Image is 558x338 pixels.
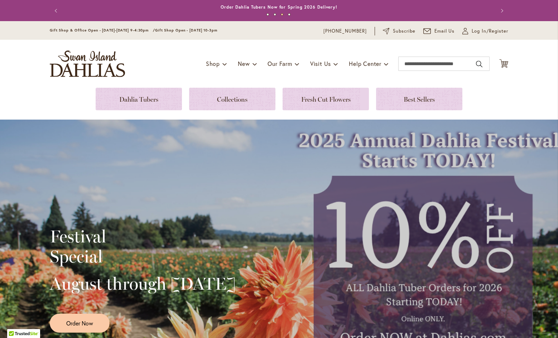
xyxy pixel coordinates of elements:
span: Log In/Register [472,28,508,35]
a: store logo [50,50,125,77]
h2: Festival Special [50,226,236,266]
a: Email Us [423,28,455,35]
a: Log In/Register [462,28,508,35]
span: Gift Shop Open - [DATE] 10-3pm [155,28,217,33]
button: 3 of 4 [281,13,283,16]
span: Shop [206,60,220,67]
span: Email Us [434,28,455,35]
a: Order Dahlia Tubers Now for Spring 2026 Delivery! [221,4,337,10]
button: 2 of 4 [274,13,276,16]
span: Our Farm [268,60,292,67]
span: Help Center [349,60,381,67]
button: Next [494,4,508,18]
button: 4 of 4 [288,13,290,16]
span: Visit Us [310,60,331,67]
button: 1 of 4 [266,13,269,16]
span: New [238,60,250,67]
span: Subscribe [393,28,415,35]
button: Previous [50,4,64,18]
span: Gift Shop & Office Open - [DATE]-[DATE] 9-4:30pm / [50,28,155,33]
a: Subscribe [383,28,415,35]
h2: August through [DATE] [50,274,236,294]
a: [PHONE_NUMBER] [323,28,367,35]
